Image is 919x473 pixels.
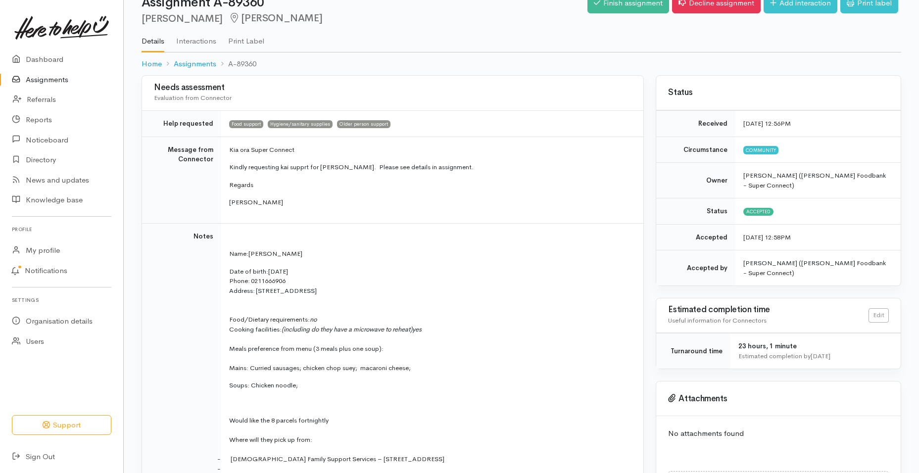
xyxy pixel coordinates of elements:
span: [PERSON_NAME] ([PERSON_NAME] Foodbank - Super Connect) [743,171,886,189]
h6: Profile [12,223,111,236]
h3: Status [668,88,889,97]
span: [PERSON_NAME] [229,12,322,24]
td: Turnaround time [656,333,730,369]
td: Circumstance [656,137,735,163]
span: Useful information for Connectors [668,316,767,325]
p: Soups: Chicken noodle; [229,380,631,390]
p: Regards [229,180,631,190]
span: Older person support [337,120,390,128]
a: Print Label [228,24,264,51]
time: [DATE] 12:58PM [743,233,791,241]
span: Food support [229,120,263,128]
td: Status [656,198,735,225]
td: Accepted by [656,250,735,286]
time: [DATE] 12:56PM [743,119,791,128]
span: [PERSON_NAME] [248,249,302,258]
i: (including do they have a microwave to reheat) [282,325,412,333]
i: no [310,315,317,324]
a: Edit [869,308,889,323]
span: Meals preference from menu (3 meals plus one soup): [229,344,384,353]
span: Phone: [229,277,250,285]
h2: [PERSON_NAME] [142,13,587,24]
button: Support [12,415,111,435]
td: Help requested [142,111,221,137]
time: [DATE] [811,352,830,360]
span: Evaluation from Connector [154,94,232,102]
p: [PERSON_NAME] [229,197,631,207]
span: Accepted [743,208,774,216]
p: Kindly requesting kai supprt for [PERSON_NAME]. Please see details in assignment. [229,162,631,172]
h6: Settings [12,293,111,307]
p: Mains: Curried sausages; chicken chop suey; macaroni cheese; [229,363,631,373]
span: Would like the 8 parcels fortnightly [229,416,329,425]
h3: Needs assessment [154,83,631,93]
span: Date of birth: [229,267,268,276]
li: A-89360 [216,58,256,70]
span: Hygiene/sanitary supplies [268,120,333,128]
span: [DEMOGRAPHIC_DATA] Family Support Services – [STREET_ADDRESS] [231,455,444,463]
a: Interactions [176,24,216,51]
span: Where will they pick up from: [229,435,312,444]
h3: Attachments [668,394,889,404]
i: yes [412,325,422,333]
td: Message from Connector [142,137,221,223]
span: Food/Dietary requirements: [229,315,317,324]
span: - [217,465,229,473]
a: Details [142,24,164,52]
nav: breadcrumb [142,52,901,76]
td: Accepted [656,224,735,250]
a: Home [142,58,162,70]
span: [STREET_ADDRESS] [256,286,317,295]
td: Received [656,111,735,137]
div: Estimated completion by [738,351,889,361]
span: Community [743,146,778,154]
td: Owner [656,163,735,198]
p: Kia ora Super Connect [229,145,631,155]
span: 23 hours, 1 minute [738,342,797,350]
span: Address: [229,286,255,295]
span: 0211666906 [251,277,286,285]
span: - [217,455,231,463]
span: Name: [229,249,248,258]
a: Assignments [174,58,216,70]
h3: Estimated completion time [668,305,869,315]
td: [PERSON_NAME] ([PERSON_NAME] Foodbank - Super Connect) [735,250,901,286]
span: [DATE] [268,267,288,276]
span: Cooking facilities: [229,325,412,333]
p: No attachments found [668,428,889,439]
